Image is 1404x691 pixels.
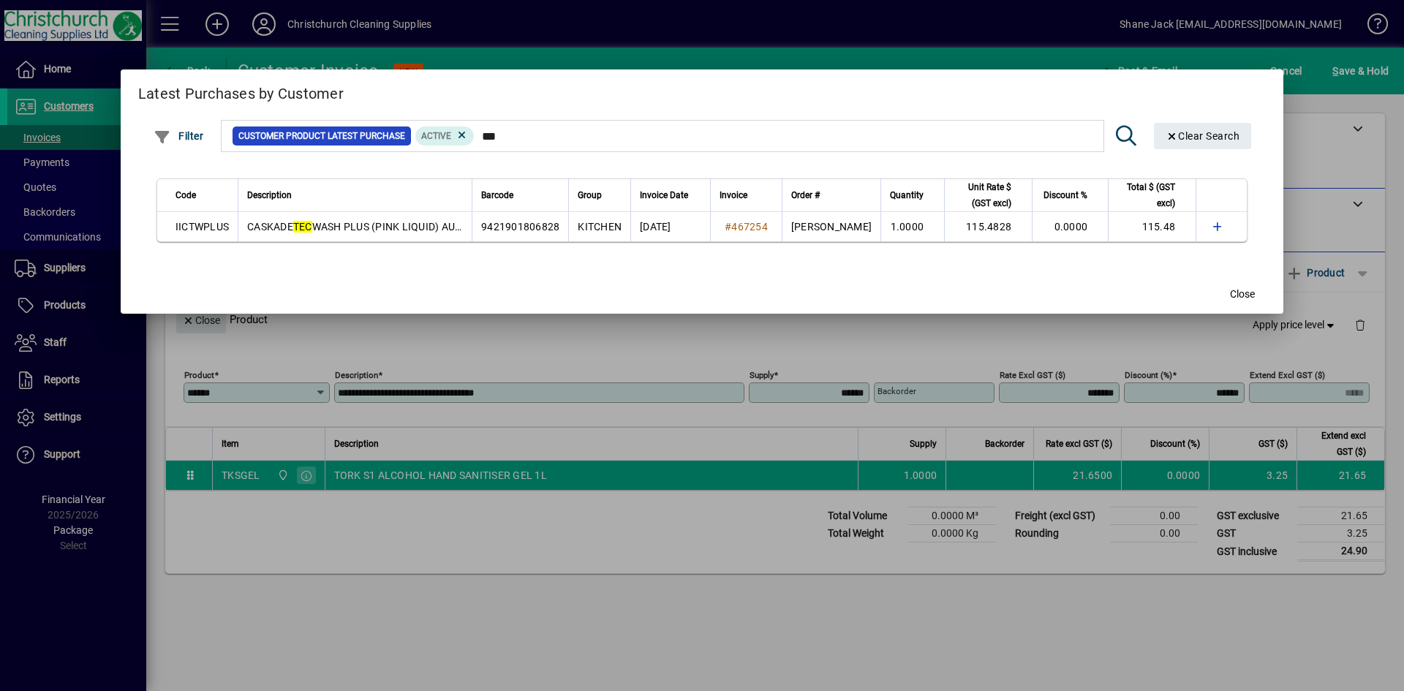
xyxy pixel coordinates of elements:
[630,212,710,241] td: [DATE]
[731,221,768,233] span: 467254
[890,187,937,203] div: Quantity
[578,187,622,203] div: Group
[1230,287,1255,302] span: Close
[578,221,622,233] span: KITCHEN
[640,187,688,203] span: Invoice Date
[782,212,880,241] td: [PERSON_NAME]
[954,179,1024,211] div: Unit Rate $ (GST excl)
[481,187,513,203] span: Barcode
[725,221,731,233] span: #
[293,221,312,233] em: TEC
[944,212,1032,241] td: 115.4828
[247,187,463,203] div: Description
[720,187,747,203] span: Invoice
[954,179,1011,211] span: Unit Rate $ (GST excl)
[1154,123,1252,149] button: Clear
[578,187,602,203] span: Group
[640,187,701,203] div: Invoice Date
[880,212,944,241] td: 1.0000
[1032,212,1108,241] td: 0.0000
[890,187,924,203] span: Quantity
[720,187,773,203] div: Invoice
[791,187,820,203] span: Order #
[481,187,559,203] div: Barcode
[720,219,773,235] a: #467254
[1043,187,1087,203] span: Discount %
[1041,187,1101,203] div: Discount %
[1108,212,1196,241] td: 115.48
[481,221,559,233] span: 9421901806828
[1117,179,1188,211] div: Total $ (GST excl)
[1219,282,1266,308] button: Close
[150,123,208,149] button: Filter
[121,69,1283,112] h2: Latest Purchases by Customer
[175,187,196,203] span: Code
[247,221,585,233] span: CASKADE WASH PLUS (PINK LIQUID) AUTO DISH WASH 20L [DG-C8]
[238,129,405,143] span: Customer Product Latest Purchase
[175,187,229,203] div: Code
[421,131,451,141] span: Active
[791,187,872,203] div: Order #
[175,221,229,233] span: IICTWPLUS
[154,130,204,142] span: Filter
[247,187,292,203] span: Description
[415,127,474,146] mat-chip: Product Activation Status: Active
[1166,130,1240,142] span: Clear Search
[1117,179,1175,211] span: Total $ (GST excl)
